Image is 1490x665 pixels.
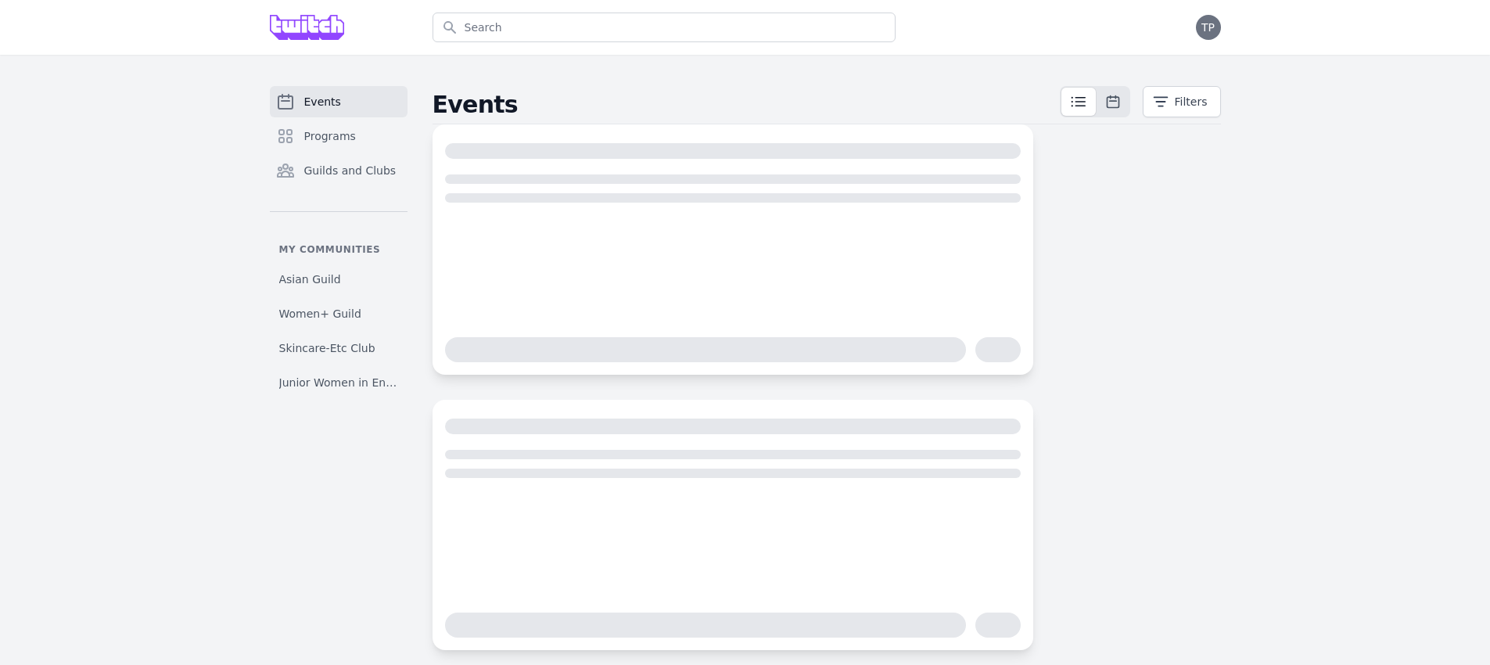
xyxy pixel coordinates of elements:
[270,86,408,117] a: Events
[270,15,345,40] img: Grove
[270,120,408,152] a: Programs
[1201,22,1215,33] span: TP
[270,86,408,397] nav: Sidebar
[279,271,341,287] span: Asian Guild
[304,128,356,144] span: Programs
[1196,15,1221,40] button: TP
[270,155,408,186] a: Guilds and Clubs
[270,300,408,328] a: Women+ Guild
[270,265,408,293] a: Asian Guild
[279,340,375,356] span: Skincare-Etc Club
[433,13,896,42] input: Search
[279,375,398,390] span: Junior Women in Engineering Club
[270,368,408,397] a: Junior Women in Engineering Club
[1143,86,1221,117] button: Filters
[304,94,341,110] span: Events
[304,163,397,178] span: Guilds and Clubs
[270,334,408,362] a: Skincare-Etc Club
[433,91,1060,119] h2: Events
[279,306,361,322] span: Women+ Guild
[270,243,408,256] p: My communities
